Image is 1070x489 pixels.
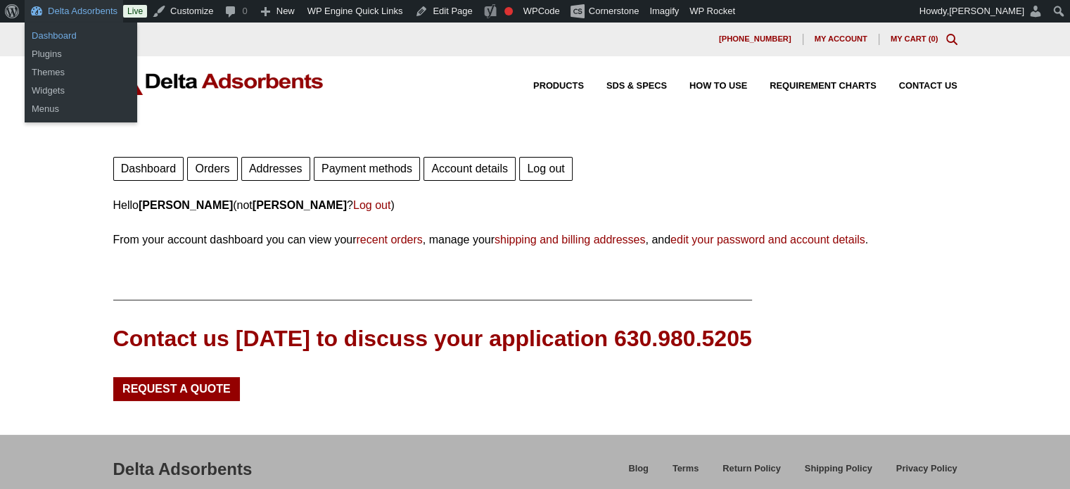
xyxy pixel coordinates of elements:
span: SDS & SPECS [606,82,667,91]
p: From your account dashboard you can view your , manage your , and . [113,230,957,249]
a: Orders [187,157,237,181]
a: Widgets [25,82,137,100]
span: Shipping Policy [805,464,872,474]
a: Live [123,5,147,18]
a: shipping and billing addresses [495,234,645,246]
span: Contact Us [899,82,957,91]
span: Requirement Charts [770,82,876,91]
nav: Account pages [113,153,957,181]
a: Log out [519,157,573,181]
span: Products [533,82,584,91]
span: 0 [931,34,935,43]
a: Plugins [25,45,137,63]
ul: Delta Adsorbents [25,23,137,68]
span: [PHONE_NUMBER] [719,35,791,43]
a: Blog [616,461,660,485]
div: Focus keyphrase not set [504,7,513,15]
a: Shipping Policy [793,461,884,485]
div: Contact us [DATE] to discuss your application 630.980.5205 [113,323,752,355]
div: Toggle Modal Content [946,34,957,45]
a: Dashboard [25,27,137,45]
strong: [PERSON_NAME] [139,199,233,211]
a: Privacy Policy [884,461,957,485]
a: My Cart (0) [891,34,938,43]
a: Payment methods [314,157,420,181]
span: How to Use [689,82,747,91]
a: Dashboard [113,157,184,181]
div: Delta Adsorbents [113,457,253,481]
a: Account details [423,157,516,181]
a: Products [511,82,584,91]
a: Themes [25,63,137,82]
a: Log out [353,199,390,211]
span: Return Policy [722,464,781,474]
span: [PERSON_NAME] [949,6,1024,16]
strong: [PERSON_NAME] [253,199,347,211]
span: My account [815,35,867,43]
a: My account [803,34,879,45]
a: Return Policy [711,461,793,485]
span: Privacy Policy [896,464,957,474]
span: Blog [628,464,648,474]
a: Request a Quote [113,377,241,401]
a: recent orders [356,234,422,246]
span: Terms [673,464,699,474]
a: Menus [25,100,137,118]
a: Addresses [241,157,310,181]
ul: Delta Adsorbents [25,59,137,122]
a: How to Use [667,82,747,91]
a: Requirement Charts [747,82,876,91]
a: Terms [661,461,711,485]
a: Contact Us [877,82,957,91]
img: Delta Adsorbents [113,68,324,95]
span: Request a Quote [122,383,231,395]
p: Hello (not ? ) [113,196,957,215]
a: SDS & SPECS [584,82,667,91]
a: [PHONE_NUMBER] [708,34,803,45]
a: edit your password and account details [670,234,865,246]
